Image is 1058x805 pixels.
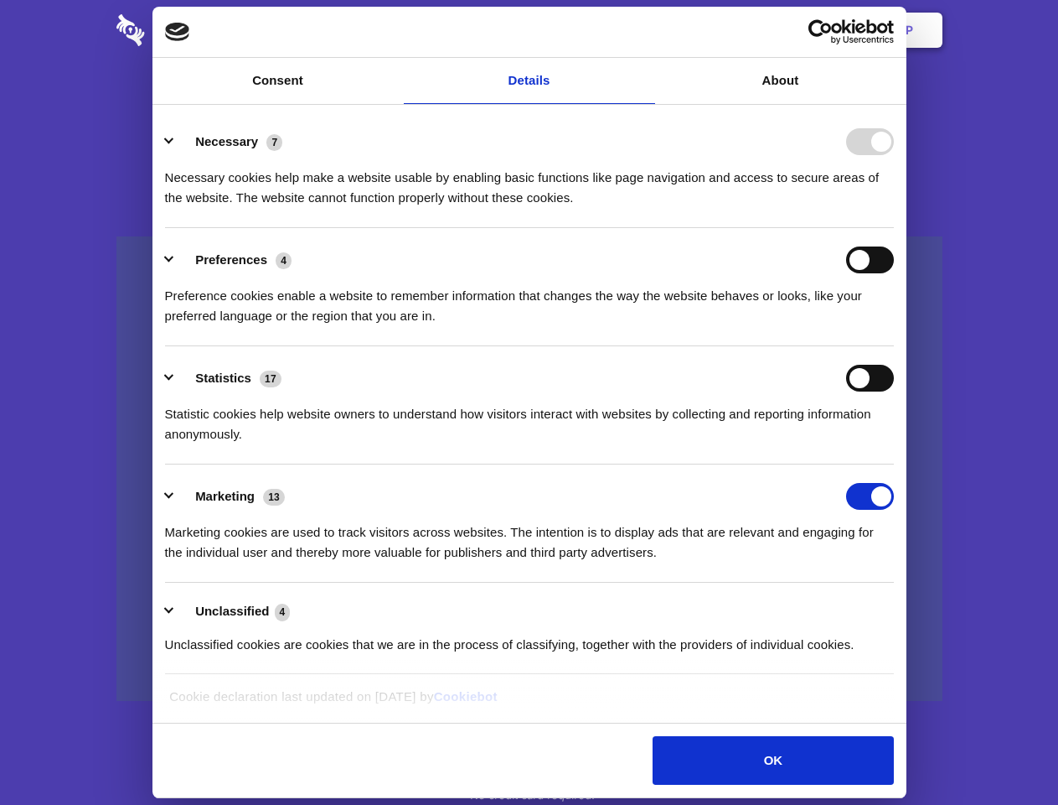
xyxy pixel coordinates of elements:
iframe: Drift Widget Chat Controller [974,721,1038,785]
img: logo-wordmark-white-trans-d4663122ce5f474addd5e946df7df03e33cb6a1c49d2221995e7729f52c070b2.svg [116,14,260,46]
label: Preferences [195,252,267,267]
button: Unclassified (4) [165,601,301,622]
label: Marketing [195,489,255,503]
span: 7 [266,134,282,151]
h1: Eliminate Slack Data Loss. [116,75,942,136]
h4: Auto-redaction of sensitive data, encrypted data sharing and self-destructing private chats. Shar... [116,153,942,208]
div: Necessary cookies help make a website usable by enabling basic functions like page navigation and... [165,155,894,208]
label: Necessary [195,134,258,148]
a: Usercentrics Cookiebot - opens in a new window [747,19,894,44]
a: Details [404,58,655,104]
div: Unclassified cookies are cookies that we are in the process of classifying, together with the pro... [165,622,894,655]
a: About [655,58,906,104]
div: Cookie declaration last updated on [DATE] by [157,687,901,719]
label: Statistics [195,371,251,385]
button: Statistics (17) [165,365,292,392]
a: Pricing [492,4,565,56]
div: Marketing cookies are used to track visitors across websites. The intention is to display ads tha... [165,510,894,563]
span: 17 [260,371,281,387]
span: 4 [276,252,292,269]
div: Statistic cookies help website owners to understand how visitors interact with websites by collec... [165,392,894,444]
div: Preference cookies enable a website to remember information that changes the way the website beha... [165,273,894,326]
button: Preferences (4) [165,247,302,273]
a: Consent [152,58,404,104]
button: OK [653,736,893,785]
button: Necessary (7) [165,128,293,155]
a: Wistia video thumbnail [116,236,942,702]
button: Marketing (13) [165,483,296,510]
a: Cookiebot [434,689,498,704]
a: Login [760,4,833,56]
a: Contact [679,4,756,56]
img: logo [165,23,190,41]
span: 4 [275,604,291,621]
span: 13 [263,489,285,506]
